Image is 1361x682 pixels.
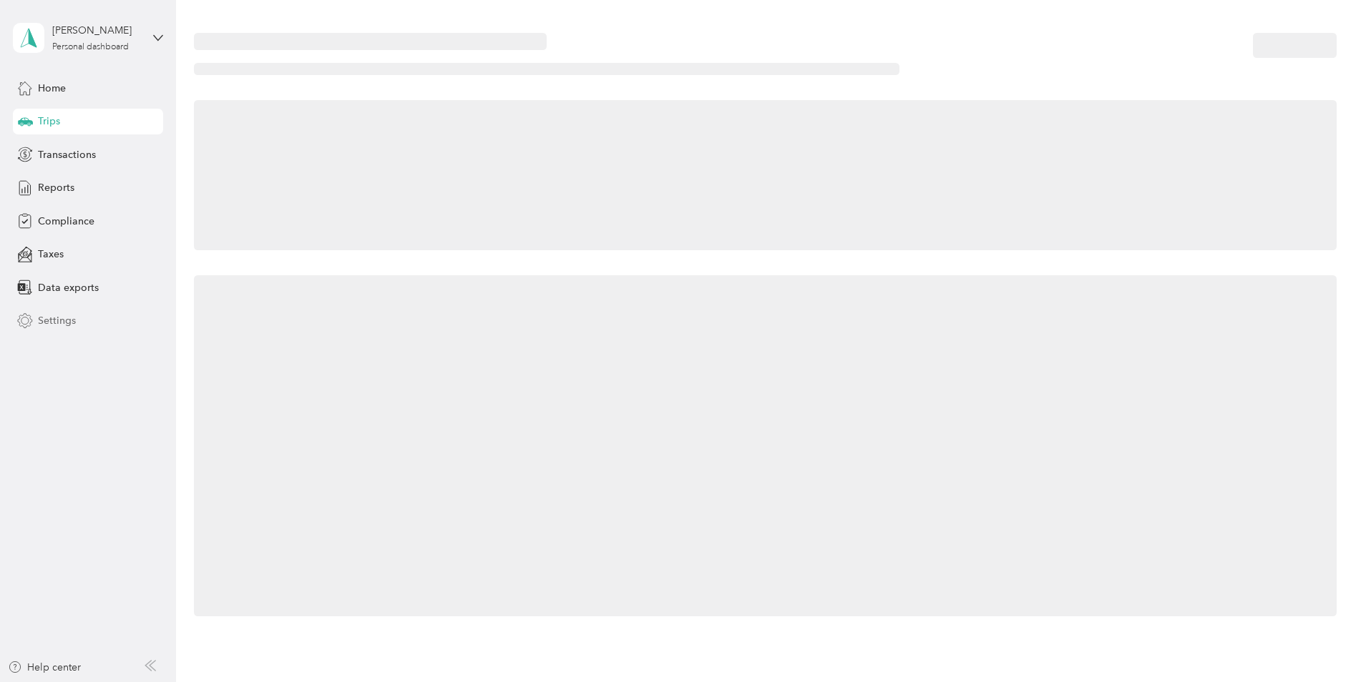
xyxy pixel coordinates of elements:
[38,280,99,295] span: Data exports
[52,43,129,51] div: Personal dashboard
[38,214,94,229] span: Compliance
[1281,602,1361,682] iframe: Everlance-gr Chat Button Frame
[38,81,66,96] span: Home
[38,114,60,129] span: Trips
[38,180,74,195] span: Reports
[8,660,81,675] button: Help center
[38,147,96,162] span: Transactions
[38,313,76,328] span: Settings
[38,247,64,262] span: Taxes
[52,23,142,38] div: [PERSON_NAME]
